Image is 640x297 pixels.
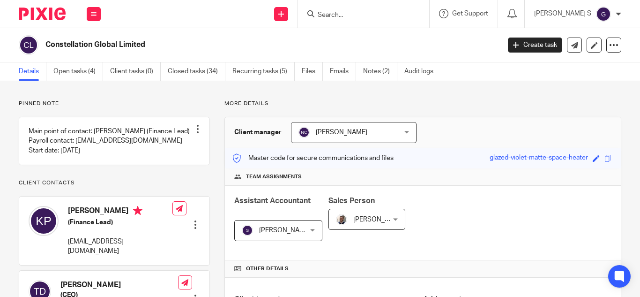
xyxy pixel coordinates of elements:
span: Sales Person [328,197,375,205]
a: Files [302,62,323,81]
a: Audit logs [404,62,440,81]
a: Open tasks (4) [53,62,103,81]
div: glazed-violet-matte-space-heater [490,153,588,164]
img: Matt%20Circle.png [336,214,347,225]
h4: [PERSON_NAME] [60,280,178,290]
h5: (Finance Lead) [68,218,172,227]
p: [PERSON_NAME] S [534,9,591,18]
img: svg%3E [596,7,611,22]
a: Create task [508,38,562,53]
img: Pixie [19,8,66,20]
a: Client tasks (0) [110,62,161,81]
span: Get Support [452,10,488,17]
span: [PERSON_NAME] [353,216,405,223]
a: Notes (2) [363,62,397,81]
h2: Constellation Global Limited [45,40,404,50]
p: More details [224,100,621,107]
span: Other details [246,265,289,273]
p: [EMAIL_ADDRESS][DOMAIN_NAME] [68,237,172,256]
img: svg%3E [19,35,38,55]
span: Team assignments [246,173,302,181]
h4: [PERSON_NAME] [68,206,172,218]
span: [PERSON_NAME] [316,129,367,136]
p: Client contacts [19,179,210,187]
span: [PERSON_NAME] K V [259,227,322,234]
h3: Client manager [234,128,282,137]
a: Closed tasks (34) [168,62,225,81]
a: Details [19,62,46,81]
span: Assistant Accountant [234,197,311,205]
img: svg%3E [29,206,59,236]
img: svg%3E [298,127,310,138]
a: Emails [330,62,356,81]
p: Pinned note [19,100,210,107]
a: Recurring tasks (5) [232,62,295,81]
i: Primary [133,206,142,215]
p: Master code for secure communications and files [232,153,394,163]
input: Search [317,11,401,20]
img: svg%3E [242,225,253,236]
